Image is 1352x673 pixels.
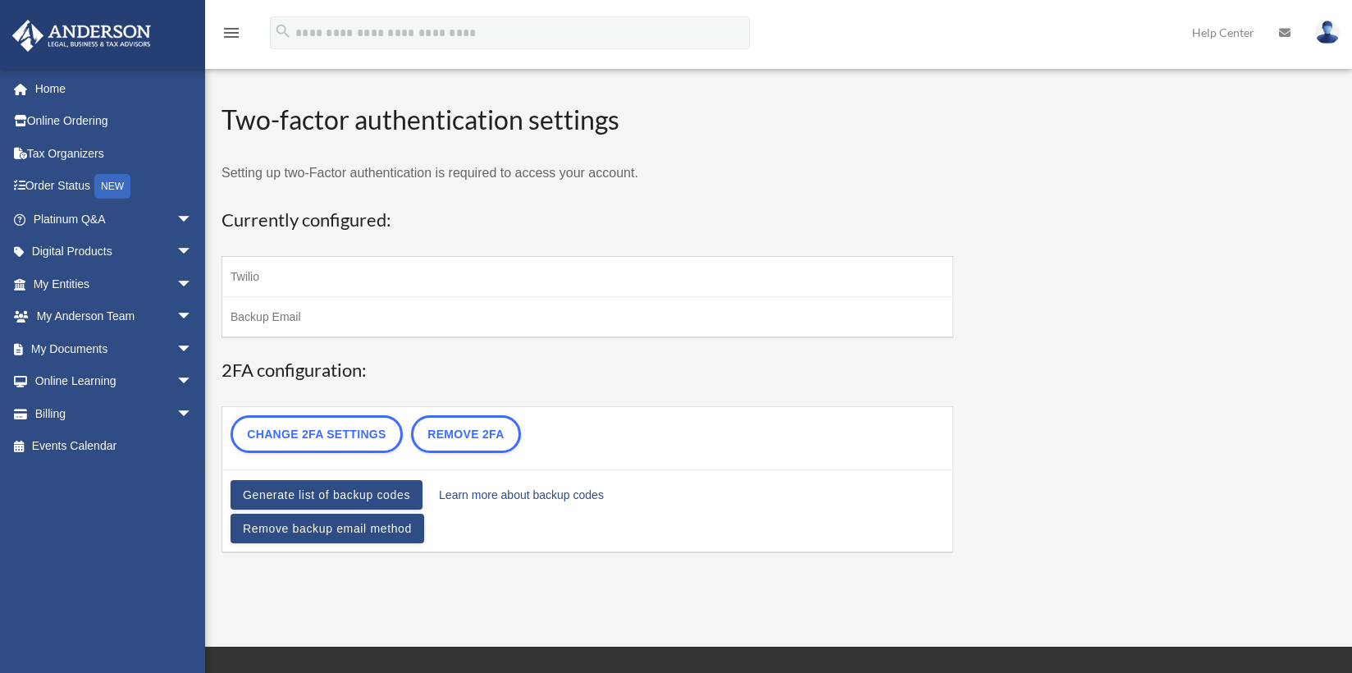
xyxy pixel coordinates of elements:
a: Platinum Q&Aarrow_drop_down [11,203,217,236]
h3: Currently configured: [222,208,953,233]
span: arrow_drop_down [176,365,209,399]
span: arrow_drop_down [176,300,209,334]
span: arrow_drop_down [176,236,209,269]
a: Change 2FA settings [231,415,403,453]
td: Backup Email [222,297,953,338]
a: Home [11,72,217,105]
a: My Documentsarrow_drop_down [11,332,217,365]
a: Online Ordering [11,105,217,138]
a: Billingarrow_drop_down [11,397,217,430]
a: Remove 2FA [411,415,521,453]
a: Online Learningarrow_drop_down [11,365,217,398]
h2: Two-factor authentication settings [222,102,953,139]
i: menu [222,23,241,43]
a: Remove backup email method [231,514,424,543]
h3: 2FA configuration: [222,358,953,383]
span: arrow_drop_down [176,397,209,431]
a: Events Calendar [11,430,217,463]
div: NEW [94,174,130,199]
img: Anderson Advisors Platinum Portal [7,20,156,52]
span: arrow_drop_down [176,203,209,236]
a: My Anderson Teamarrow_drop_down [11,300,217,333]
span: arrow_drop_down [176,332,209,366]
a: Order StatusNEW [11,170,217,204]
a: Learn more about backup codes [439,483,604,506]
a: Digital Productsarrow_drop_down [11,236,217,268]
a: Generate list of backup codes [231,480,422,510]
a: My Entitiesarrow_drop_down [11,268,217,300]
i: search [274,22,292,40]
td: Twilio [222,257,953,297]
span: arrow_drop_down [176,268,209,301]
a: menu [222,29,241,43]
p: Setting up two-Factor authentication is required to access your account. [222,162,953,185]
img: User Pic [1315,21,1340,44]
a: Tax Organizers [11,137,217,170]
